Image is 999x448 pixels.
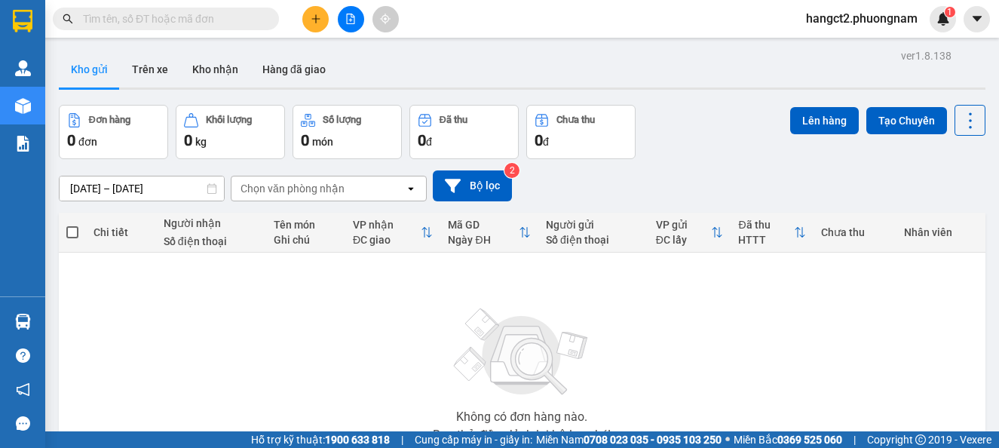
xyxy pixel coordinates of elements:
button: Trên xe [120,51,180,87]
span: 0 [184,131,192,149]
span: đ [543,136,549,148]
button: Lên hàng [790,107,859,134]
span: search [63,14,73,24]
div: Chưa thu [821,226,889,238]
div: Số điện thoại [164,235,259,247]
button: Bộ lọc [433,170,512,201]
span: | [401,431,403,448]
div: Số điện thoại [546,234,641,246]
span: kg [195,136,207,148]
div: Chưa thu [556,115,595,125]
span: question-circle [16,348,30,363]
div: Khối lượng [206,115,252,125]
span: aim [380,14,391,24]
span: caret-down [970,12,984,26]
div: Tên món [274,219,338,231]
div: VP nhận [353,219,421,231]
span: Miền Bắc [734,431,842,448]
div: Nhân viên [904,226,978,238]
div: Chọn văn phòng nhận [241,181,345,196]
span: 1 [947,7,952,17]
button: plus [302,6,329,32]
div: Đã thu [738,219,794,231]
button: file-add [338,6,364,32]
th: Toggle SortBy [648,213,731,253]
img: svg+xml;base64,PHN2ZyBjbGFzcz0ibGlzdC1wbHVnX19zdmciIHhtbG5zPSJodHRwOi8vd3d3LnczLm9yZy8yMDAwL3N2Zy... [446,299,597,405]
span: 0 [418,131,426,149]
span: 0 [301,131,309,149]
div: Ghi chú [274,234,338,246]
div: Bạn thử điều chỉnh lại bộ lọc nhé! [433,429,611,441]
span: đơn [78,136,97,148]
span: đ [426,136,432,148]
span: 0 [535,131,543,149]
input: Tìm tên, số ĐT hoặc mã đơn [83,11,261,27]
div: Người nhận [164,217,259,229]
button: aim [372,6,399,32]
sup: 2 [504,163,519,178]
span: | [853,431,856,448]
div: VP gửi [656,219,712,231]
div: Mã GD [448,219,518,231]
span: notification [16,382,30,397]
input: Select a date range. [60,176,224,201]
div: Người gửi [546,219,641,231]
div: Số lượng [323,115,361,125]
button: Tạo Chuyến [866,107,947,134]
div: ĐC giao [353,234,421,246]
svg: open [405,183,417,195]
button: Kho gửi [59,51,120,87]
span: 0 [67,131,75,149]
img: icon-new-feature [936,12,950,26]
span: plus [311,14,321,24]
span: copyright [915,434,926,445]
button: Đơn hàng0đơn [59,105,168,159]
img: warehouse-icon [15,98,31,114]
strong: 0708 023 035 - 0935 103 250 [584,434,722,446]
th: Toggle SortBy [731,213,814,253]
button: Kho nhận [180,51,250,87]
img: warehouse-icon [15,60,31,76]
div: Không có đơn hàng nào. [456,411,587,423]
span: message [16,416,30,431]
span: file-add [345,14,356,24]
span: Cung cấp máy in - giấy in: [415,431,532,448]
div: Đã thu [440,115,467,125]
span: Miền Nam [536,431,722,448]
img: warehouse-icon [15,314,31,330]
button: Số lượng0món [293,105,402,159]
div: ĐC lấy [656,234,712,246]
sup: 1 [945,7,955,17]
div: Ngày ĐH [448,234,518,246]
th: Toggle SortBy [440,213,538,253]
button: caret-down [964,6,990,32]
strong: 0369 525 060 [777,434,842,446]
button: Hàng đã giao [250,51,338,87]
span: ⚪️ [725,437,730,443]
img: solution-icon [15,136,31,152]
span: hangct2.phuongnam [794,9,930,28]
button: Khối lượng0kg [176,105,285,159]
span: Hỗ trợ kỹ thuật: [251,431,390,448]
button: Chưa thu0đ [526,105,636,159]
button: Đã thu0đ [409,105,519,159]
span: món [312,136,333,148]
th: Toggle SortBy [345,213,440,253]
div: Chi tiết [93,226,149,238]
div: HTTT [738,234,794,246]
strong: 1900 633 818 [325,434,390,446]
div: Đơn hàng [89,115,130,125]
img: logo-vxr [13,10,32,32]
div: ver 1.8.138 [901,48,952,64]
